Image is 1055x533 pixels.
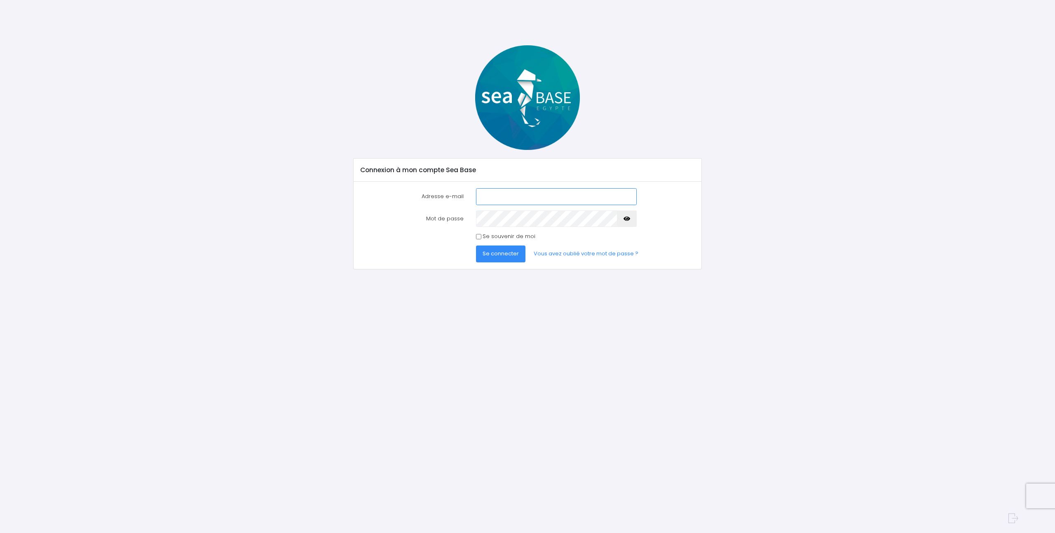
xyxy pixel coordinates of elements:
[527,245,645,262] a: Vous avez oublié votre mot de passe ?
[354,188,470,205] label: Adresse e-mail
[483,232,535,241] label: Se souvenir de moi
[476,245,525,262] button: Se connecter
[354,210,470,227] label: Mot de passe
[483,250,519,257] span: Se connecter
[354,159,701,182] div: Connexion à mon compte Sea Base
